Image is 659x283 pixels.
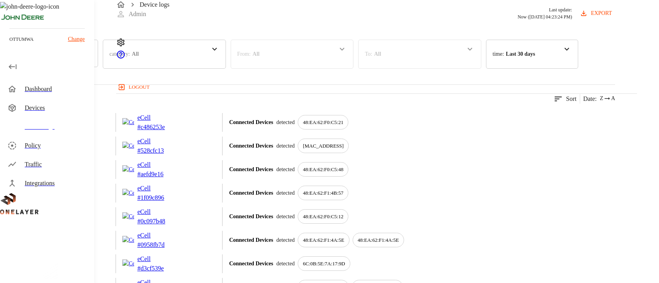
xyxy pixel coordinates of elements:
[229,118,273,126] p: Connected Devices
[122,118,134,126] img: Cellular Router
[122,212,134,221] img: Cellular Router
[303,213,343,221] p: 48:EA:62:F0:C5:12
[137,193,177,203] p: # 1f09c896
[116,54,126,60] a: onelayer-support
[303,166,343,173] p: 48:EA:62:F0:C5:48
[229,189,273,197] p: Connected Devices
[358,236,399,244] p: 48:EA:62:F1:4A:5E
[137,184,177,193] p: eCell
[277,118,295,126] p: detected
[122,184,216,203] a: Cellular RoutereCell#1f09c896
[277,142,295,150] p: detected
[277,259,295,268] p: detected
[116,81,153,93] button: logout
[600,95,603,102] span: Z
[116,81,637,93] a: logout
[137,254,177,264] p: eCell
[137,264,177,273] p: # d3cf539e
[122,259,134,268] img: Cellular Router
[277,189,295,197] p: detected
[303,119,343,126] p: 48:EA:62:F0:C5:21
[122,160,216,179] a: Cellular RoutereCell#aefd9e16
[137,113,177,122] p: eCell
[122,189,134,197] img: Cellular Router
[566,94,577,104] p: Sort
[129,9,146,19] p: Admin
[122,113,216,132] a: Cellular RoutereCell#c486253e
[137,207,177,217] p: eCell
[137,146,177,155] p: # 528cfc13
[122,137,216,155] a: Cellular RoutereCell#528cfc13
[277,212,295,221] p: detected
[137,231,177,240] p: eCell
[229,259,273,268] p: Connected Devices
[122,231,216,250] a: Cellular RoutereCell#0958fb7d
[137,240,177,250] p: # 0958fb7d
[303,142,344,150] p: [MAC_ADDRESS]
[277,165,295,173] p: detected
[303,260,345,268] p: 6C:0B:5E:7A:17:9D
[229,212,273,221] p: Connected Devices
[229,165,273,173] p: Connected Devices
[137,217,177,226] p: # 0c097b48
[137,137,177,146] p: eCell
[122,207,216,226] a: Cellular RoutereCell#0c097b48
[116,54,126,60] span: Support Portal
[303,189,343,197] p: 48:EA:62:F1:4B:57
[277,236,295,244] p: detected
[303,236,344,244] p: 48:EA:62:F1:4A:5E
[122,165,134,173] img: Cellular Router
[122,142,134,150] img: Cellular Router
[122,236,134,244] img: Cellular Router
[137,122,177,132] p: # c486253e
[611,95,615,102] span: A
[229,142,273,150] p: Connected Devices
[137,170,177,179] p: # aefd9e16
[122,254,216,273] a: Cellular RoutereCell#d3cf539e
[583,94,597,104] p: Date :
[137,160,177,170] p: eCell
[229,236,273,244] p: Connected Devices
